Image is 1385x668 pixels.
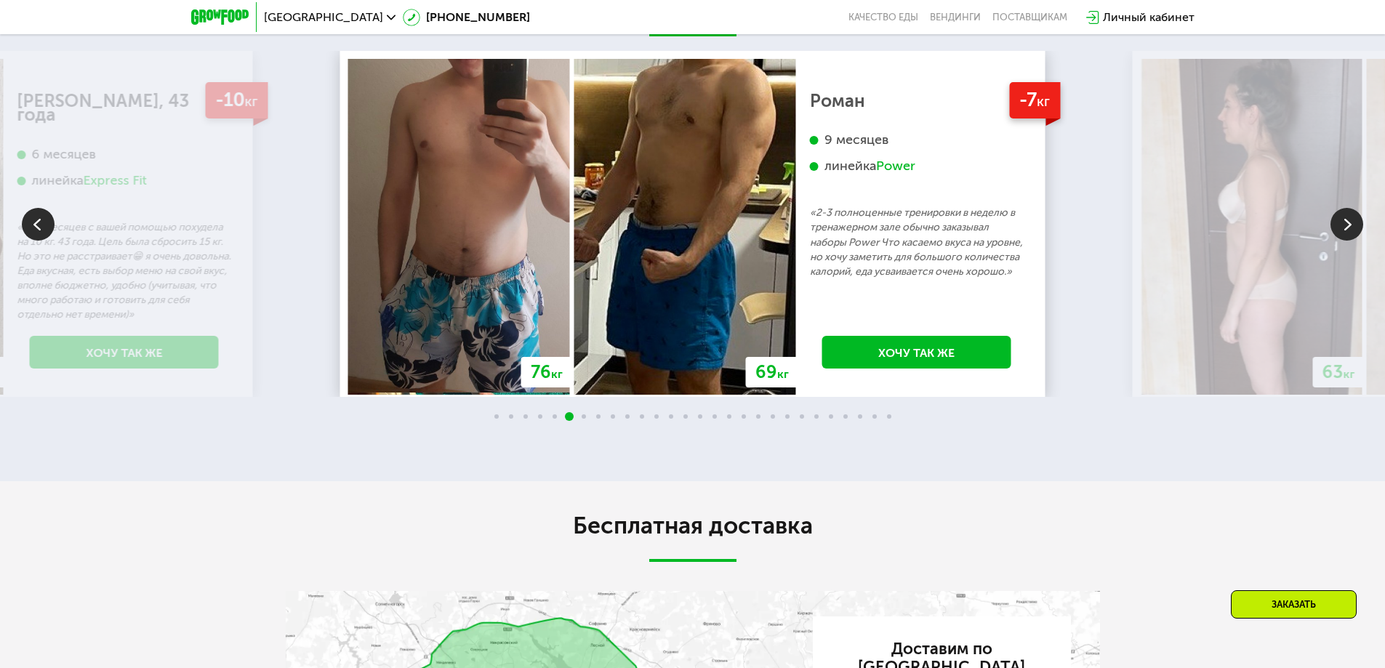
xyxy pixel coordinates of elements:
div: 6 месяцев [17,146,231,163]
div: Express Fit [84,172,147,189]
span: кг [1344,367,1355,381]
div: 9 месяцев [810,132,1024,148]
div: [PERSON_NAME], 43 года [17,94,231,123]
div: 63 [1313,357,1365,387]
div: линейка [17,172,231,189]
div: 76 [521,357,572,387]
span: кг [551,367,563,381]
img: Slide left [22,208,55,241]
div: -7 [1009,82,1060,119]
div: Power [876,158,915,174]
div: -10 [205,82,268,119]
p: «2-3 полноценные тренировки в неделю в тренажерном зале обычно заказывал наборы Power Что касаемо... [810,206,1024,278]
a: Хочу так же [822,336,1011,369]
h2: Бесплатная доставка [286,511,1100,540]
div: Личный кабинет [1103,9,1195,26]
div: линейка [810,158,1024,174]
a: Качество еды [848,12,918,23]
div: 69 [746,357,798,387]
span: кг [244,93,257,110]
a: Вендинги [930,12,981,23]
span: кг [777,367,789,381]
img: Slide right [1330,208,1363,241]
p: «За 6 месяцев с вашей помощью похудела на 10 кг. 43 года. Цель была сбросить 15 кг. Но это не рас... [17,220,231,322]
span: кг [1037,93,1050,110]
a: Хочу так же [30,336,219,369]
span: [GEOGRAPHIC_DATA] [264,12,383,23]
div: Заказать [1231,590,1357,619]
div: Роман [810,94,1024,108]
a: [PHONE_NUMBER] [403,9,530,26]
div: поставщикам [992,12,1067,23]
